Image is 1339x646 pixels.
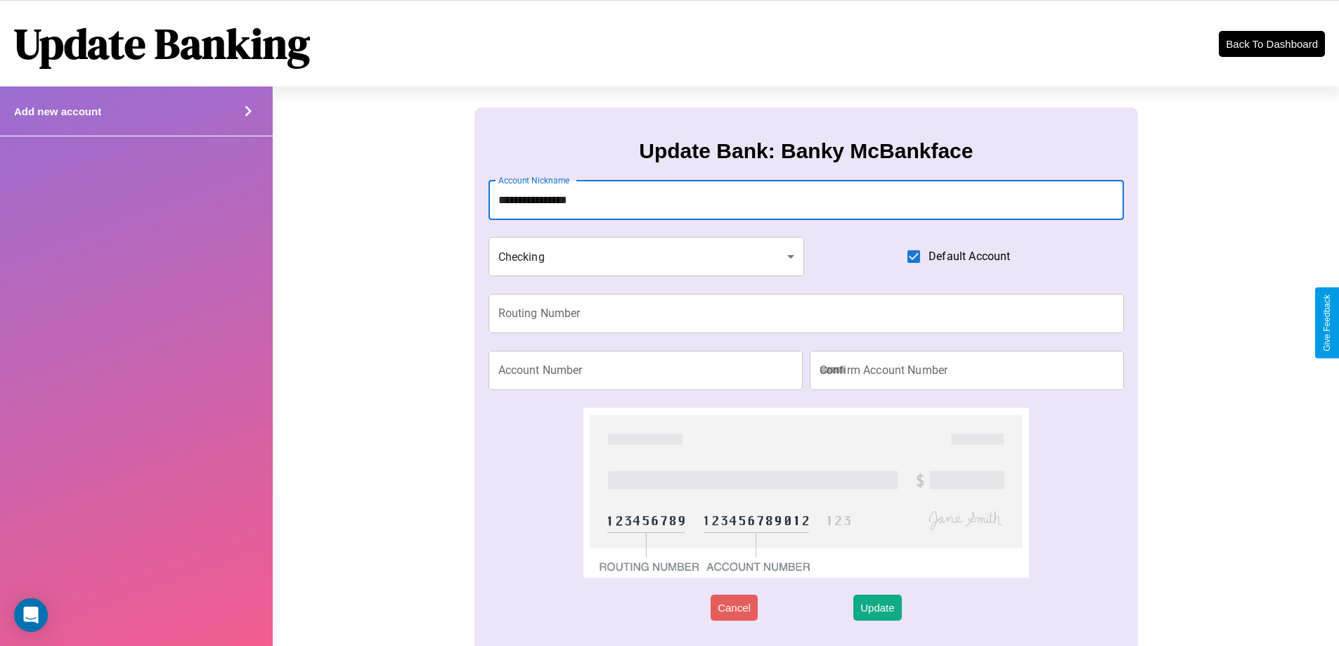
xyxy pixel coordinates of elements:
h4: Add new account [14,105,101,117]
img: check [583,408,1028,578]
h1: Update Banking [14,15,310,72]
h3: Update Bank: Banky McBankface [639,139,973,163]
div: Give Feedback [1322,295,1332,351]
span: Default Account [929,248,1010,265]
div: Checking [489,237,805,276]
button: Update [853,595,901,621]
button: Back To Dashboard [1219,31,1325,57]
label: Account Nickname [498,174,570,186]
button: Cancel [711,595,758,621]
div: Open Intercom Messenger [14,598,48,632]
